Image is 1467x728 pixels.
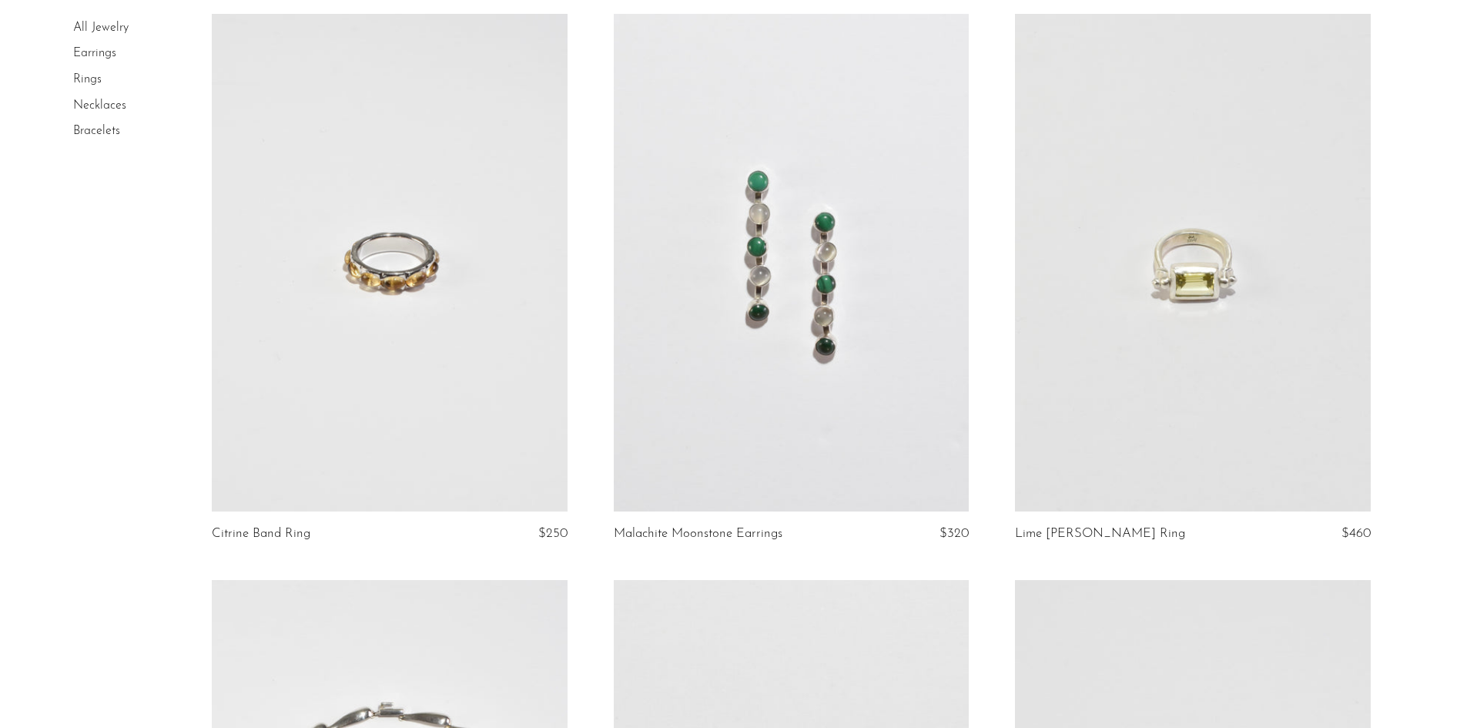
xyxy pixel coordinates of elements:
a: All Jewelry [73,22,129,34]
a: Rings [73,73,102,86]
a: Earrings [73,48,116,60]
span: $460 [1341,527,1371,540]
a: Necklaces [73,99,126,112]
span: $250 [538,527,568,540]
span: $320 [939,527,969,540]
a: Citrine Band Ring [212,527,310,541]
a: Bracelets [73,125,120,137]
a: Lime [PERSON_NAME] Ring [1015,527,1185,541]
a: Malachite Moonstone Earrings [614,527,782,541]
